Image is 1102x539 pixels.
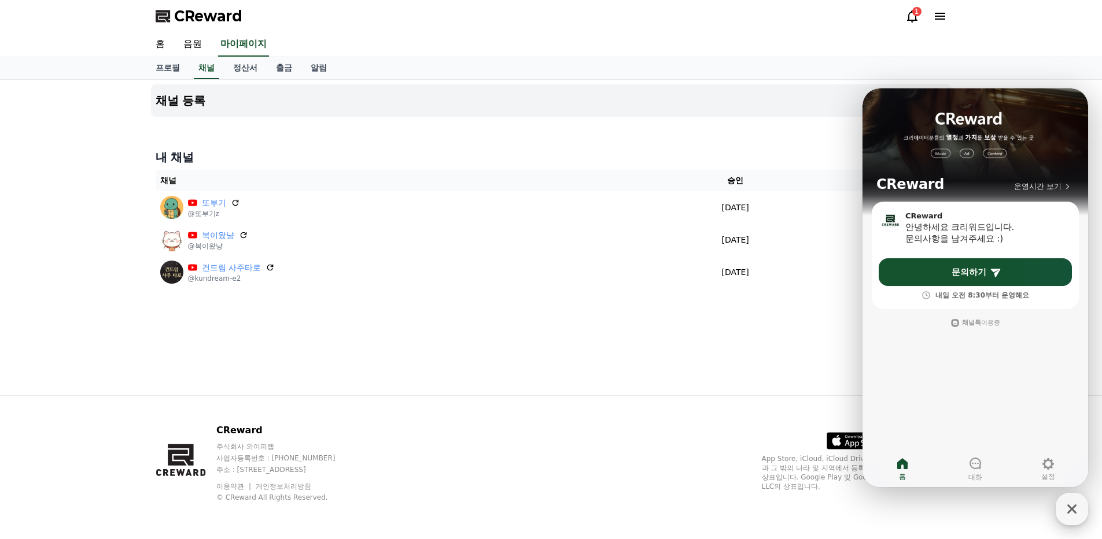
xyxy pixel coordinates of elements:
div: 1 [912,7,922,16]
a: 프로필 [146,57,189,79]
p: 사업자등록번호 : [PHONE_NUMBER] [216,453,357,463]
p: 주식회사 와이피랩 [216,442,357,451]
a: 건드림 사주타로 [202,262,261,274]
a: CReward [156,7,242,25]
a: 채널 [194,57,219,79]
p: [DATE] [665,234,805,246]
p: © CReward All Rights Reserved. [216,493,357,502]
img: 건드림 사주타로 [160,261,183,284]
a: 마이페이지 [218,32,269,57]
th: 채널 [156,170,661,191]
a: 1 [905,9,919,23]
a: 이용약관 [216,482,253,490]
p: @또부기z [188,209,240,218]
p: @복이왔냥 [188,241,248,251]
th: 승인 [661,170,810,191]
span: CReward [174,7,242,25]
a: 홈 [146,32,174,57]
p: 주소 : [STREET_ADDRESS] [216,465,357,474]
button: 채널 등록 [151,84,952,117]
p: App Store, iCloud, iCloud Drive 및 iTunes Store는 미국과 그 밖의 나라 및 지역에서 등록된 Apple Inc.의 서비스 상표입니다. Goo... [762,454,947,491]
a: 또부기 [202,197,226,209]
img: 또부기 [160,196,183,219]
a: 복이왔냥 [202,229,234,241]
a: 알림 [301,57,336,79]
h4: 채널 등록 [156,94,206,107]
a: 음원 [174,32,211,57]
p: [DATE] [665,202,805,214]
a: 출금 [267,57,301,79]
p: @kundream-e2 [188,274,275,283]
th: 상태 [810,170,946,191]
a: 정산서 [224,57,267,79]
iframe: Channel chat [863,88,1088,487]
p: CReward [216,423,357,437]
a: 개인정보처리방침 [256,482,311,490]
p: [DATE] [665,266,805,278]
h4: 내 채널 [156,149,947,165]
img: 복이왔냥 [160,228,183,251]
